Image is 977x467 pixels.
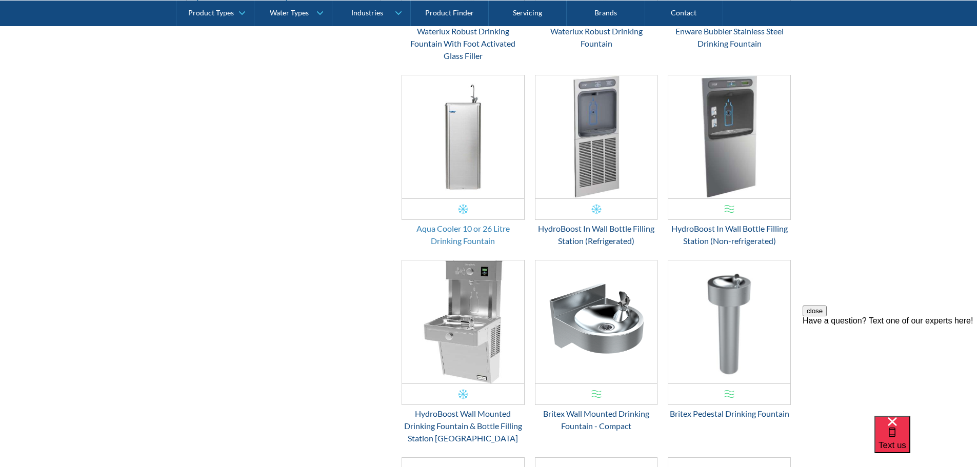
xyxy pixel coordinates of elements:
a: HydroBoost In Wall Bottle Filling Station (Refrigerated)HydroBoost In Wall Bottle Filling Station... [535,75,658,247]
div: Industries [351,8,383,17]
div: Waterlux Robust Drinking Fountain [535,25,658,50]
iframe: podium webchat widget bubble [874,416,977,467]
a: Aqua Cooler 10 or 26 Litre Drinking FountainAqua Cooler 10 or 26 Litre Drinking Fountain [402,75,525,247]
img: Britex Pedestal Drinking Fountain [668,260,790,383]
div: HydroBoost In Wall Bottle Filling Station (Refrigerated) [535,222,658,247]
div: Product Types [188,8,234,17]
a: Britex Wall Mounted Drinking Fountain - Compact Britex Wall Mounted Drinking Fountain - Compact [535,260,658,432]
img: HydroBoost In Wall Bottle Filling Station (Refrigerated) [535,75,657,198]
div: Water Types [270,8,309,17]
a: HydroBoost In Wall Bottle Filling Station (Non-refrigerated)HydroBoost In Wall Bottle Filling Sta... [668,75,791,247]
div: HydroBoost In Wall Bottle Filling Station (Non-refrigerated) [668,222,791,247]
div: Aqua Cooler 10 or 26 Litre Drinking Fountain [402,222,525,247]
a: HydroBoost Wall Mounted Drinking Fountain & Bottle Filling Station Vandal ResistantHydroBoost Wal... [402,260,525,444]
div: Waterlux Robust Drinking Fountain With Foot Activated Glass Filler [402,25,525,62]
div: Britex Pedestal Drinking Fountain [668,408,791,420]
img: HydroBoost Wall Mounted Drinking Fountain & Bottle Filling Station Vandal Resistant [402,260,524,383]
div: Enware Bubbler Stainless Steel Drinking Fountain [668,25,791,50]
div: HydroBoost Wall Mounted Drinking Fountain & Bottle Filling Station [GEOGRAPHIC_DATA] [402,408,525,444]
iframe: podium webchat widget prompt [803,306,977,429]
img: Britex Wall Mounted Drinking Fountain - Compact [535,260,657,383]
img: Aqua Cooler 10 or 26 Litre Drinking Fountain [402,75,524,198]
a: Britex Pedestal Drinking FountainBritex Pedestal Drinking Fountain [668,260,791,420]
div: Britex Wall Mounted Drinking Fountain - Compact [535,408,658,432]
img: HydroBoost In Wall Bottle Filling Station (Non-refrigerated) [668,75,790,198]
